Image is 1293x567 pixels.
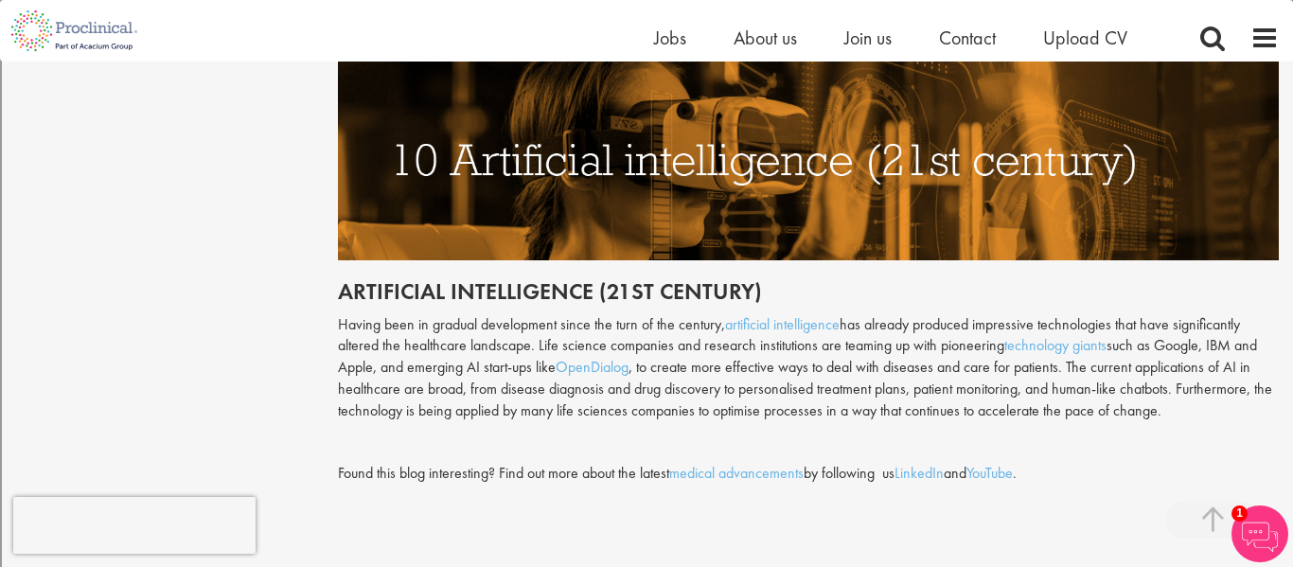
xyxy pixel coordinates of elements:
a: Jobs [654,26,686,50]
div: Move To ... [8,79,1285,96]
a: Upload CV [1043,26,1127,50]
div: Home [8,8,396,25]
div: Sort New > Old [8,62,1285,79]
div: Sort A > Z [8,44,1285,62]
div: Delete [8,96,1285,113]
span: 1 [1231,505,1248,522]
div: Options [8,113,1285,130]
a: About us [734,26,797,50]
a: Contact [939,26,996,50]
a: Join us [844,26,892,50]
div: Sign out [8,130,1285,147]
img: Chatbot [1231,505,1288,562]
